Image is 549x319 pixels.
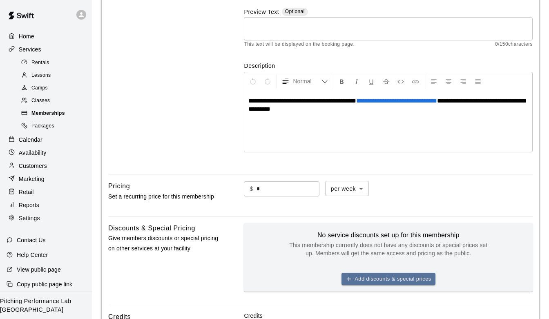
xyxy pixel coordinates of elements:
[442,74,455,89] button: Center Align
[17,265,61,274] p: View public page
[244,40,355,49] span: This text will be displayed on the booking page.
[394,74,408,89] button: Insert Code
[31,84,48,92] span: Camps
[20,95,89,107] div: Classes
[20,69,92,82] a: Lessons
[7,30,85,42] a: Home
[31,59,49,67] span: Rentals
[19,136,42,144] p: Calendar
[350,74,364,89] button: Format Italics
[7,186,85,198] a: Retail
[20,70,89,81] div: Lessons
[7,212,85,224] a: Settings
[325,181,369,196] div: per week
[19,188,34,196] p: Retail
[408,74,422,89] button: Insert Link
[379,74,393,89] button: Format Strikethrough
[20,120,92,133] a: Packages
[20,95,92,107] a: Classes
[19,201,39,209] p: Reports
[19,214,40,222] p: Settings
[286,241,491,257] p: This membership currently does not have any discounts or special prices set up. Members will get ...
[244,8,279,17] label: Preview Text
[19,45,41,54] p: Services
[108,192,219,202] p: Set a recurring price for this membership
[7,147,85,159] a: Availability
[246,74,260,89] button: Undo
[278,74,331,89] button: Formatting Options
[31,122,54,130] span: Packages
[20,107,92,120] a: Memberships
[286,230,491,241] h6: No service discounts set up for this membership
[31,109,65,118] span: Memberships
[244,62,533,70] label: Description
[31,97,50,105] span: Classes
[17,251,48,259] p: Help Center
[20,83,89,94] div: Camps
[108,233,219,254] p: Give members discounts or special pricing on other services at your facility
[250,185,253,193] p: $
[293,77,321,85] span: Normal
[108,181,130,192] h6: Pricing
[427,74,441,89] button: Left Align
[19,149,47,157] p: Availability
[108,223,195,234] h6: Discounts & Special Pricing
[364,74,378,89] button: Format Underline
[7,134,85,146] a: Calendar
[261,74,274,89] button: Redo
[7,43,85,56] a: Services
[17,236,46,244] p: Contact Us
[471,74,485,89] button: Justify Align
[7,199,85,211] a: Reports
[19,175,45,183] p: Marketing
[31,71,51,80] span: Lessons
[20,57,89,69] div: Rentals
[7,173,85,185] a: Marketing
[456,74,470,89] button: Right Align
[20,120,89,132] div: Packages
[19,162,47,170] p: Customers
[20,82,92,95] a: Camps
[495,40,533,49] span: 0 / 150 characters
[335,74,349,89] button: Format Bold
[20,56,92,69] a: Rentals
[285,9,305,14] span: Optional
[20,108,89,119] div: Memberships
[17,280,72,288] p: Copy public page link
[341,273,435,286] button: Add discounts & special prices
[7,160,85,172] a: Customers
[19,32,34,40] p: Home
